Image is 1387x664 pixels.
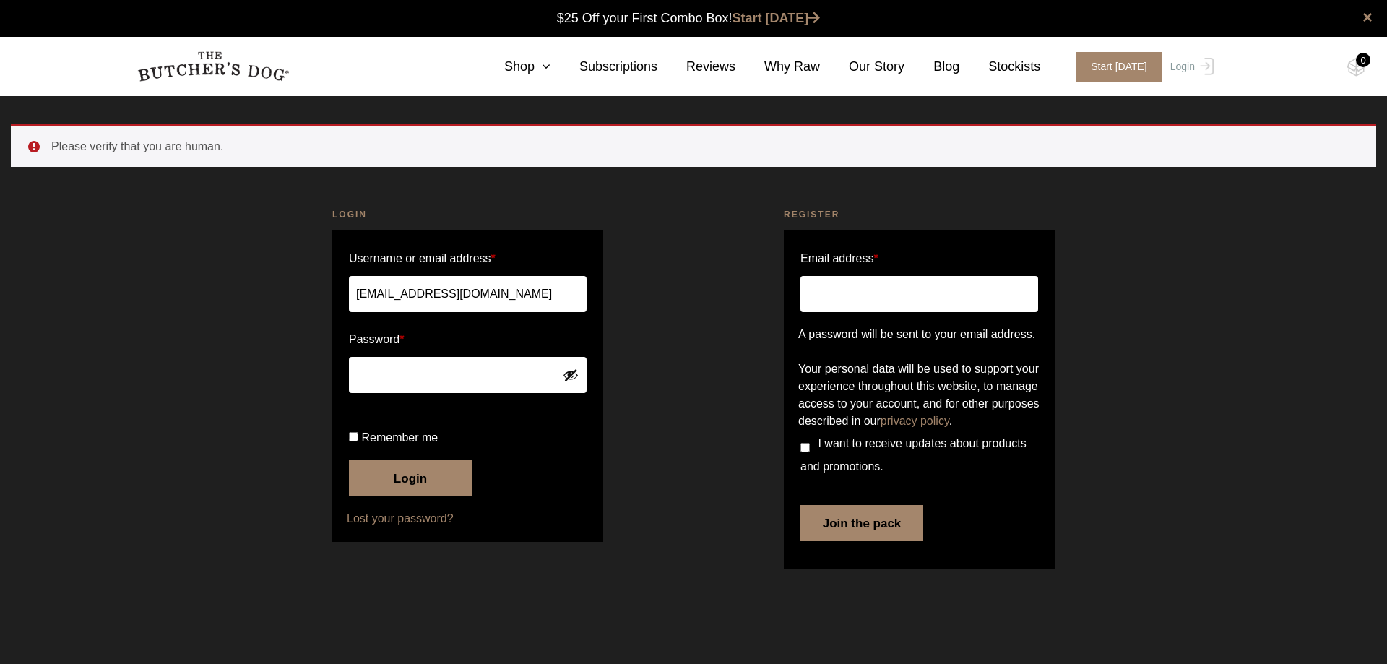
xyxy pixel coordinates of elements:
[820,57,904,77] a: Our Story
[361,431,438,444] span: Remember me
[332,207,603,222] h2: Login
[1362,9,1373,26] a: close
[349,247,587,270] label: Username or email address
[550,57,657,77] a: Subscriptions
[475,57,550,77] a: Shop
[1356,53,1370,67] div: 0
[349,432,358,441] input: Remember me
[563,367,579,383] button: Show password
[800,443,810,452] input: I want to receive updates about products and promotions.
[657,57,735,77] a: Reviews
[800,505,923,541] button: Join the pack
[881,415,949,427] a: privacy policy
[1347,58,1365,77] img: TBD_Cart-Empty.png
[1062,52,1167,82] a: Start [DATE]
[1076,52,1162,82] span: Start [DATE]
[904,57,959,77] a: Blog
[1167,52,1214,82] a: Login
[800,437,1027,473] span: I want to receive updates about products and promotions.
[349,460,472,496] button: Login
[798,326,1040,343] p: A password will be sent to your email address.
[800,247,878,270] label: Email address
[959,57,1040,77] a: Stockists
[733,11,821,25] a: Start [DATE]
[735,57,820,77] a: Why Raw
[349,328,587,351] label: Password
[51,138,1353,155] li: Please verify that you are human.
[347,510,589,527] a: Lost your password?
[784,207,1055,222] h2: Register
[798,361,1040,430] p: Your personal data will be used to support your experience throughout this website, to manage acc...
